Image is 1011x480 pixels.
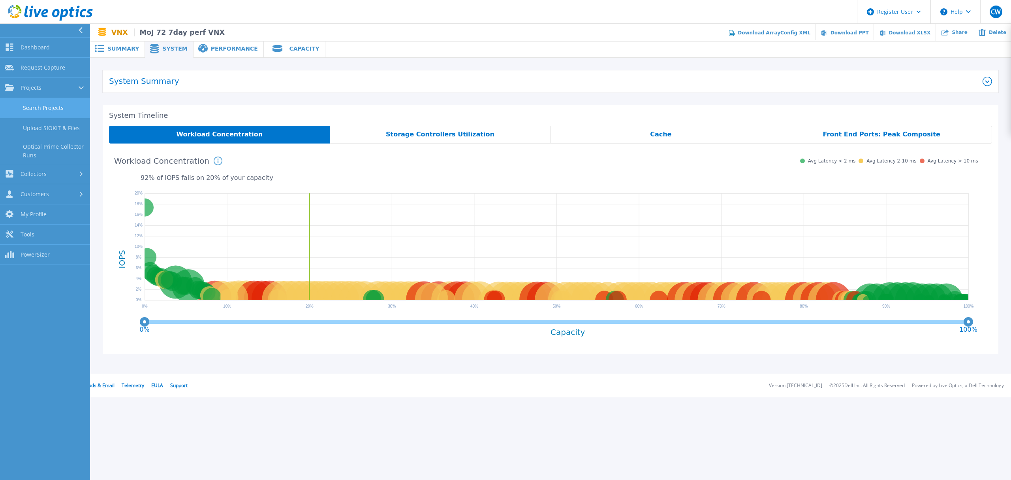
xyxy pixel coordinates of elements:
h2: System Summary [109,77,983,86]
li: Version: [TECHNICAL_ID] [769,383,822,388]
text: 20% [135,191,143,195]
span: PowerSizer [21,251,50,258]
span: Storage Controllers Utilization [386,131,494,138]
span: Projects [21,84,41,91]
text: 0% [136,297,142,302]
text: 2% [136,287,142,291]
span: Download PPT [831,30,869,36]
span: Request Capture [21,64,65,71]
a: Download PPT [816,24,874,42]
span: CW [991,9,1001,15]
text: 0% [142,304,148,308]
span: Dashboard [21,44,50,51]
h2: System Timeline [109,111,992,120]
span: Customers [21,191,49,198]
span: My Profile [21,211,47,218]
text: 50% [552,304,560,308]
a: Ads & Email [88,382,115,389]
li: Powered by Live Optics, a Dell Technology [912,383,1004,388]
text: 12% [135,233,143,238]
span: Performance [211,46,258,51]
span: Share [952,30,968,35]
text: 16% [135,212,143,216]
span: IOPS [118,250,127,268]
h2: Workload Concentration [114,157,209,166]
li: © 2025 Dell Inc. All Rights Reserved [829,383,905,388]
span: Delete [989,30,1006,35]
text: 100% [959,326,977,333]
span: Workload Concentration [176,131,263,138]
span: Cache [650,131,671,138]
span: System [162,46,187,51]
text: 18% [135,201,143,206]
span: Summary [107,46,139,51]
p: VNX [111,28,225,36]
text: 10% [135,244,143,248]
text: 90% [882,304,890,308]
span: Front End Ports: Peak Composite [823,131,940,138]
text: 40% [470,304,478,308]
a: Download XLSX [874,24,936,42]
a: EULA [151,382,163,389]
text: 80% [800,304,808,308]
a: Download ArrayConfig XML [723,24,816,42]
span: Download XLSX [889,30,931,36]
text: 10% [223,304,231,308]
text: 14% [135,223,143,227]
a: Support [170,382,188,389]
span: Collectors [21,170,47,178]
text: 70% [718,304,725,308]
a: Telemetry [122,382,144,389]
span: Capacity [289,46,319,51]
text: 100% [964,304,974,308]
text: 60% [635,304,643,308]
span: Download ArrayConfig XML [738,30,811,36]
text: 4% [136,276,142,280]
text: 20% [306,304,314,308]
div: Avg Latency < 2 ms Avg Latency 2-10 ms Avg Latency > 10 ms [797,159,978,164]
text: 30% [388,304,396,308]
p: 92% of IOPS falls on 20% of your capacity [109,169,988,181]
text: 8% [136,255,142,259]
span: Tools [21,231,34,238]
span: Capacity [551,328,585,337]
text: 6% [136,265,142,270]
span: MoJ 72 7day perf VNX [134,28,225,36]
text: 0% [139,326,149,333]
